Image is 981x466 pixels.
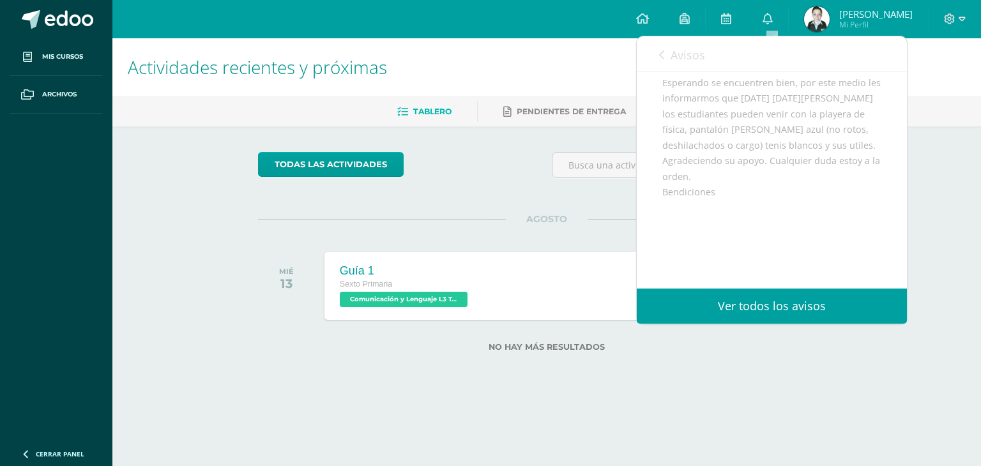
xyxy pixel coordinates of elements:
span: [PERSON_NAME] [839,8,913,20]
span: Mi Perfil [839,19,913,30]
span: Avisos [671,47,705,63]
a: Pendientes de entrega [503,101,626,122]
span: Comunicación y Lenguaje L3 Terce Idioma 'A' [340,292,468,307]
span: Sexto Primaria [340,280,393,289]
span: Actividades recientes y próximas [128,55,387,79]
div: MIÉ [279,267,294,276]
a: todas las Actividades [258,152,404,177]
a: Tablero [397,101,452,122]
span: AGOSTO [506,213,588,225]
a: Ver todos los avisos [637,289,907,324]
span: Archivos [42,89,77,100]
span: Pendientes de entrega [517,107,626,116]
input: Busca una actividad próxima aquí... [552,153,835,177]
img: 8d6cef08932c72985f1dbf136632978c.png [804,6,830,32]
div: 13 [279,276,294,291]
a: Mis cursos [10,38,102,76]
label: No hay más resultados [258,342,836,352]
div: Buenos días queridos papitos Esperando se encuentren bien, por este medio les informarmos que [DA... [662,59,881,325]
div: Guía 1 [340,264,471,278]
span: Cerrar panel [36,449,84,458]
span: Mis cursos [42,52,83,62]
span: Tablero [413,107,452,116]
a: Archivos [10,76,102,114]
